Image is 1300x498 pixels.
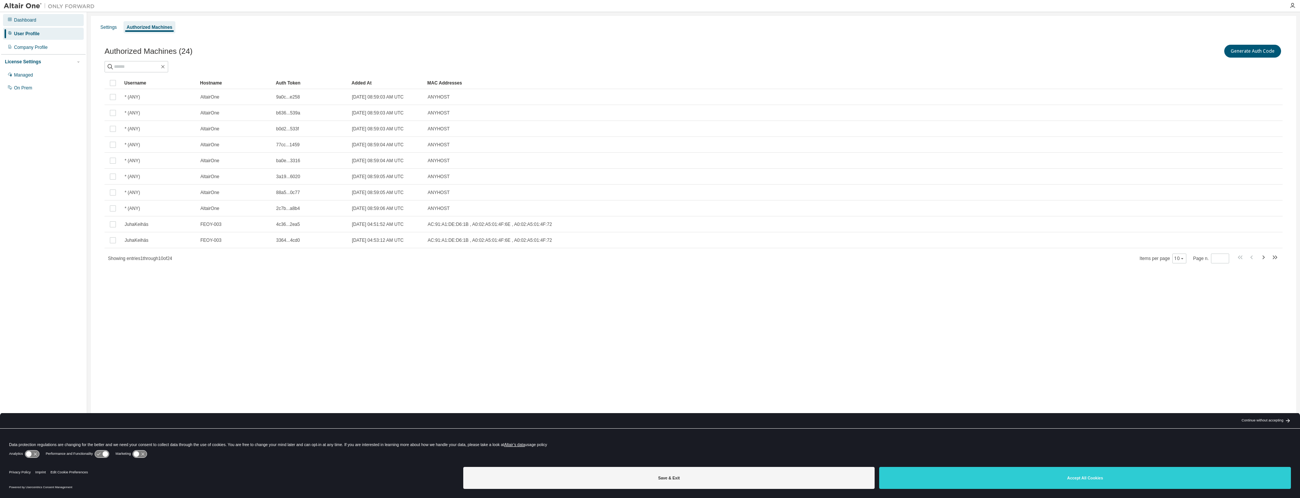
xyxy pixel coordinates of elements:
div: MAC Addresses [427,77,1203,89]
span: ANYHOST [428,110,450,116]
span: ANYHOST [428,94,450,100]
span: AltairOne [200,158,219,164]
span: * (ANY) [125,94,140,100]
span: 77cc...1459 [276,142,300,148]
span: * (ANY) [125,142,140,148]
div: Hostname [200,77,270,89]
span: Items per page [1140,254,1186,263]
span: AltairOne [200,174,219,180]
span: [DATE] 08:59:05 AM UTC [352,189,404,196]
span: [DATE] 08:59:05 AM UTC [352,174,404,180]
span: Authorized Machines (24) [105,47,192,56]
span: ANYHOST [428,126,450,132]
span: * (ANY) [125,174,140,180]
span: AltairOne [200,126,219,132]
span: b0d2...533f [276,126,299,132]
div: User Profile [14,31,39,37]
div: Settings [100,24,117,30]
button: Generate Auth Code [1224,45,1281,58]
span: AC:91:A1:DE:D6:1B , A0:02:A5:01:4F:6E , A0:02:A5:01:4F:72 [428,237,552,243]
span: 88a5...0c77 [276,189,300,196]
span: ANYHOST [428,205,450,211]
span: 2c7b...a8b4 [276,205,300,211]
span: * (ANY) [125,110,140,116]
div: License Settings [5,59,41,65]
span: ANYHOST [428,189,450,196]
span: * (ANY) [125,158,140,164]
span: * (ANY) [125,205,140,211]
span: AltairOne [200,94,219,100]
span: 4c36...2ea5 [276,221,300,227]
img: Altair One [4,2,98,10]
span: JuhaKeihäs [125,237,148,243]
span: * (ANY) [125,189,140,196]
span: AltairOne [200,205,219,211]
div: Authorized Machines [127,24,172,30]
span: [DATE] 08:59:03 AM UTC [352,126,404,132]
span: Page n. [1193,254,1229,263]
span: ba0e...3316 [276,158,300,164]
span: b636...539a [276,110,300,116]
span: 3364...4cd0 [276,237,300,243]
span: * (ANY) [125,126,140,132]
button: 10 [1174,255,1184,262]
span: [DATE] 08:59:03 AM UTC [352,110,404,116]
div: Company Profile [14,44,48,50]
span: [DATE] 08:59:04 AM UTC [352,142,404,148]
span: [DATE] 04:51:52 AM UTC [352,221,404,227]
span: FEOY-003 [200,221,222,227]
span: ANYHOST [428,158,450,164]
div: On Prem [14,85,32,91]
div: Managed [14,72,33,78]
span: [DATE] 08:59:03 AM UTC [352,94,404,100]
span: [DATE] 08:59:06 AM UTC [352,205,404,211]
div: Dashboard [14,17,36,23]
span: AltairOne [200,189,219,196]
div: Added At [352,77,421,89]
div: Auth Token [276,77,345,89]
span: AltairOne [200,110,219,116]
span: Showing entries 1 through 10 of 24 [108,256,172,261]
span: [DATE] 04:53:12 AM UTC [352,237,404,243]
span: FEOY-003 [200,237,222,243]
div: Username [124,77,194,89]
span: ANYHOST [428,142,450,148]
span: [DATE] 08:59:04 AM UTC [352,158,404,164]
span: AltairOne [200,142,219,148]
span: ANYHOST [428,174,450,180]
span: AC:91:A1:DE:D6:1B , A0:02:A5:01:4F:6E , A0:02:A5:01:4F:72 [428,221,552,227]
span: 3a19...6020 [276,174,300,180]
span: JuhaKeihäs [125,221,148,227]
span: 9a0c...e258 [276,94,300,100]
